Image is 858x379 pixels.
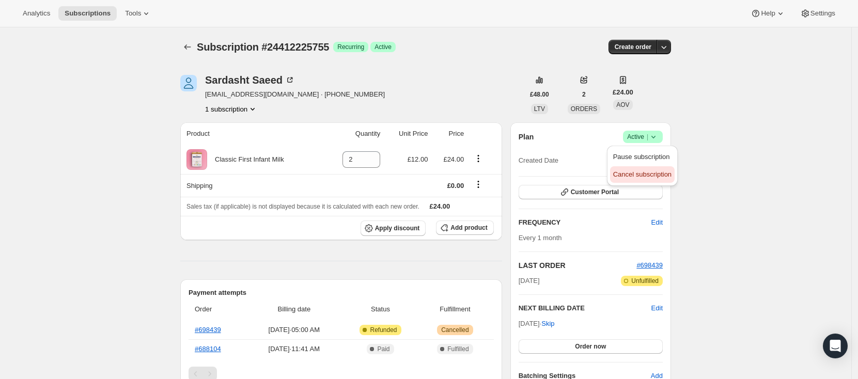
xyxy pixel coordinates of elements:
th: Unit Price [383,122,431,145]
button: 2 [576,87,592,102]
span: Refunded [370,326,397,334]
div: Open Intercom Messenger [823,334,848,358]
button: Shipping actions [470,179,487,190]
span: Settings [810,9,835,18]
span: [EMAIL_ADDRESS][DOMAIN_NAME] · [PHONE_NUMBER] [205,89,385,100]
span: Sardasht Saeed [180,75,197,91]
span: Cancelled [441,326,469,334]
button: Edit [645,214,669,231]
span: Active [627,132,659,142]
span: £24.00 [613,87,633,98]
span: Active [375,43,392,51]
span: Tools [125,9,141,18]
a: #688104 [195,345,221,353]
span: Edit [651,217,663,228]
span: £0.00 [447,182,464,189]
button: Add product [436,220,493,235]
span: [DATE] · 05:00 AM [250,325,338,335]
button: Tools [119,6,158,21]
span: [DATE] · 11:41 AM [250,344,338,354]
span: Pause subscription [613,153,670,161]
span: | [647,133,648,141]
button: Customer Portal [519,185,663,199]
span: ORDERS [571,105,597,113]
div: Classic First Infant Milk [207,154,284,165]
h2: LAST ORDER [519,260,637,271]
span: Analytics [23,9,50,18]
span: Fulfilled [447,345,469,353]
h2: Payment attempts [189,288,494,298]
span: 2 [582,90,586,99]
button: £48.00 [524,87,555,102]
span: £12.00 [408,155,428,163]
th: Price [431,122,467,145]
button: Analytics [17,6,56,21]
button: Subscriptions [58,6,117,21]
span: Cancel subscription [613,170,672,178]
button: Settings [794,6,841,21]
span: Help [761,9,775,18]
button: Cancel subscription [610,166,675,183]
span: £24.00 [430,202,450,210]
span: Skip [541,319,554,329]
span: Created Date [519,155,558,166]
button: Edit [651,303,663,313]
span: Create order [615,43,651,51]
span: Unfulfilled [631,277,659,285]
th: Product [180,122,324,145]
span: Paid [377,345,389,353]
button: Create order [609,40,658,54]
button: Subscriptions [180,40,195,54]
button: #698439 [636,260,663,271]
span: Fulfillment [423,304,488,314]
h2: FREQUENCY [519,217,651,228]
span: Order now [575,342,606,351]
th: Quantity [324,122,384,145]
span: Apply discount [375,224,420,232]
button: Help [744,6,791,21]
span: [DATE] · [519,320,555,327]
a: #698439 [636,261,663,269]
span: £24.00 [443,155,464,163]
h2: NEXT BILLING DATE [519,303,651,313]
span: Billing date [250,304,338,314]
span: Recurring [337,43,364,51]
span: Sales tax (if applicable) is not displayed because it is calculated with each new order. [186,203,419,210]
button: Skip [535,315,560,332]
span: Every 1 month [519,234,562,242]
span: Status [345,304,416,314]
h2: Plan [519,132,534,142]
img: product img [186,149,207,170]
span: Subscription #24412225755 [197,41,329,53]
span: Customer Portal [571,188,619,196]
span: Subscriptions [65,9,111,18]
div: Sardasht Saeed [205,75,295,85]
button: Product actions [470,153,487,164]
span: [DATE] [519,276,540,286]
button: Product actions [205,104,258,114]
th: Shipping [180,174,324,197]
button: Order now [519,339,663,354]
span: AOV [616,101,629,108]
a: #698439 [195,326,221,334]
button: Apply discount [361,220,426,236]
button: Pause subscription [610,149,675,165]
span: Add product [450,224,487,232]
span: £48.00 [530,90,549,99]
span: LTV [534,105,545,113]
th: Order [189,298,247,321]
